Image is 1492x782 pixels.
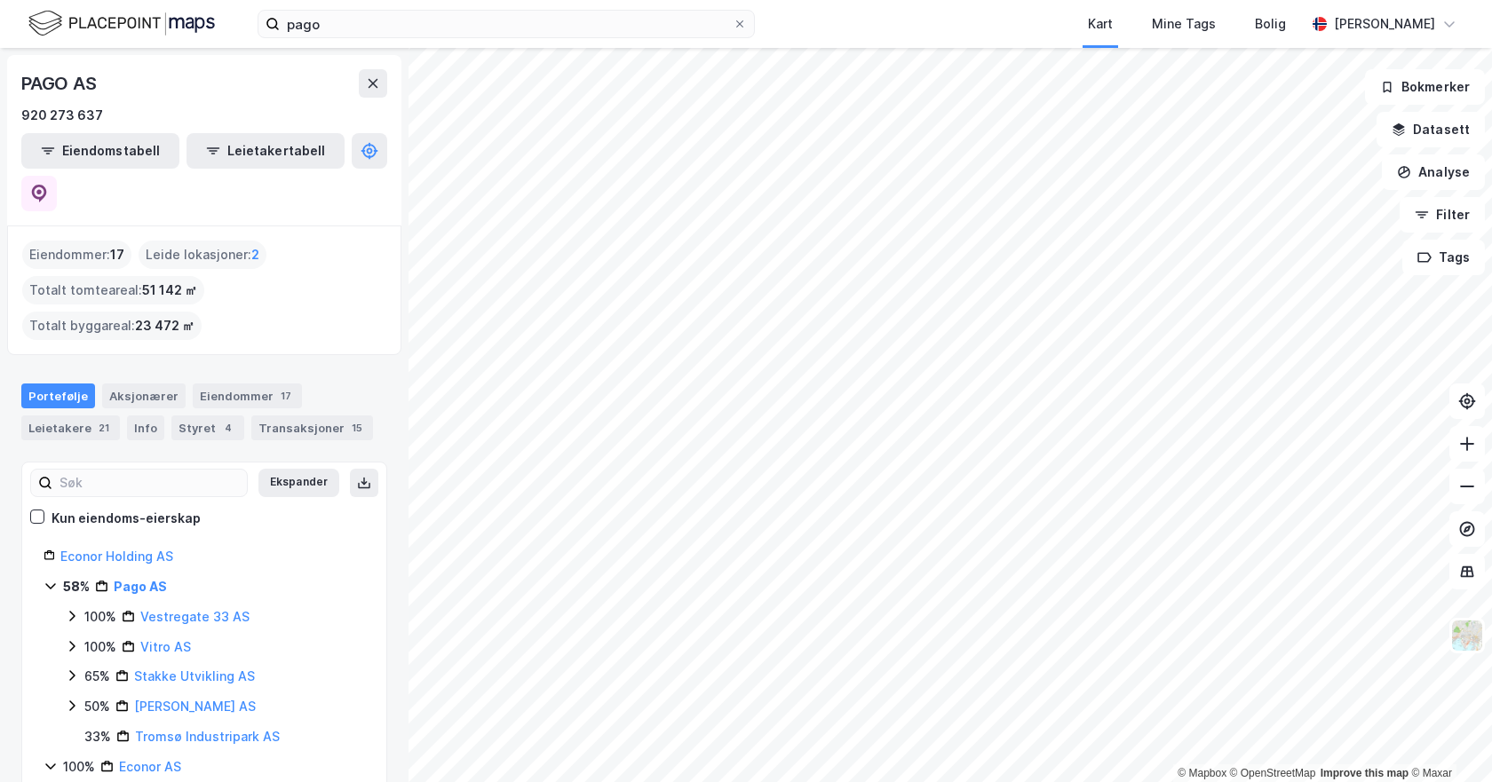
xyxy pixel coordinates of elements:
[52,508,201,529] div: Kun eiendoms-eierskap
[1403,697,1492,782] iframe: Chat Widget
[348,419,366,437] div: 15
[84,726,111,747] div: 33%
[21,69,100,98] div: PAGO AS
[22,241,131,269] div: Eiendommer :
[21,415,120,440] div: Leietakere
[1377,112,1485,147] button: Datasett
[21,383,95,408] div: Portefølje
[21,133,179,169] button: Eiendomstabell
[193,383,302,408] div: Eiendommer
[110,244,124,265] span: 17
[135,315,194,336] span: 23 472 ㎡
[60,549,173,564] a: Econor Holding AS
[22,276,204,304] div: Totalt tomteareal :
[84,696,110,717] div: 50%
[119,759,181,774] a: Econor AS
[139,241,266,269] div: Leide lokasjoner :
[1382,154,1485,190] button: Analyse
[1088,13,1113,35] div: Kart
[1402,240,1485,275] button: Tags
[95,419,113,437] div: 21
[84,636,116,658] div: 100%
[84,606,116,628] div: 100%
[127,415,164,440] div: Info
[251,415,373,440] div: Transaksjoner
[1334,13,1435,35] div: [PERSON_NAME]
[1365,69,1485,105] button: Bokmerker
[63,576,90,597] div: 58%
[142,280,197,301] span: 51 142 ㎡
[52,470,247,496] input: Søk
[135,729,280,744] a: Tromsø Industripark AS
[22,312,202,340] div: Totalt byggareal :
[1403,697,1492,782] div: Kontrollprogram for chat
[1152,13,1216,35] div: Mine Tags
[219,419,237,437] div: 4
[1255,13,1286,35] div: Bolig
[102,383,186,408] div: Aksjonærer
[1178,767,1226,779] a: Mapbox
[251,244,259,265] span: 2
[277,387,295,405] div: 17
[84,666,110,687] div: 65%
[21,105,103,126] div: 920 273 637
[63,756,95,778] div: 100%
[171,415,244,440] div: Styret
[114,579,167,594] a: Pago AS
[140,609,250,624] a: Vestregate 33 AS
[1230,767,1316,779] a: OpenStreetMap
[140,639,191,654] a: Vitro AS
[134,699,256,714] a: [PERSON_NAME] AS
[186,133,345,169] button: Leietakertabell
[258,469,339,497] button: Ekspander
[134,668,255,683] a: Stakke Utvikling AS
[1450,619,1484,652] img: Z
[1400,197,1485,233] button: Filter
[280,11,733,37] input: Søk på adresse, matrikkel, gårdeiere, leietakere eller personer
[28,8,215,39] img: logo.f888ab2527a4732fd821a326f86c7f29.svg
[1321,767,1409,779] a: Improve this map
